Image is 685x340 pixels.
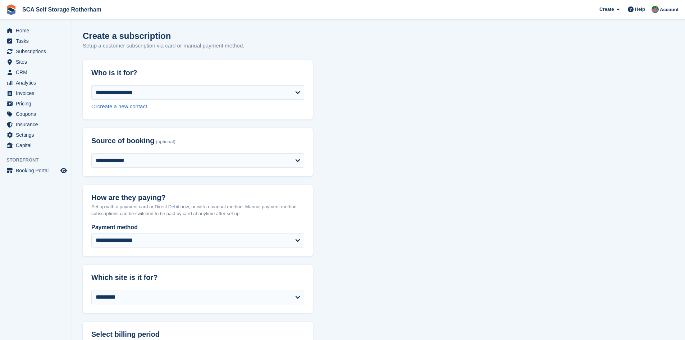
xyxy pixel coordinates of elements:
span: Booking Portal [16,166,59,176]
span: Pricing [16,99,59,109]
a: menu [4,26,68,36]
a: create a new contact [97,103,147,109]
a: menu [4,36,68,46]
label: Payment method [91,223,304,232]
span: Storefront [6,157,72,164]
span: CRM [16,67,59,77]
span: Coupons [16,109,59,119]
span: Capital [16,140,59,150]
img: stora-icon-8386f47178a22dfd0bd8f6a31ec36ba5ce8667c1dd55bd0f319d3a0aa187defe.svg [6,4,17,15]
span: Settings [16,130,59,140]
a: menu [4,166,68,176]
span: Analytics [16,78,59,88]
span: Help [635,6,645,13]
a: menu [4,99,68,109]
a: menu [4,57,68,67]
span: Subscriptions [16,46,59,56]
h2: How are they paying? [91,194,304,202]
span: (optional) [156,139,175,145]
a: menu [4,88,68,98]
span: Source of booking [91,137,155,145]
h2: Which site is it for? [91,273,304,282]
h1: Create a subscription [83,31,171,41]
span: Account [660,6,679,13]
a: menu [4,140,68,150]
span: Tasks [16,36,59,46]
span: Sites [16,57,59,67]
div: Or [91,103,304,111]
a: menu [4,67,68,77]
a: SCA Self Storage Rotherham [19,4,104,15]
h2: Select billing period [91,330,304,339]
span: Create [599,6,614,13]
a: menu [4,119,68,130]
a: menu [4,109,68,119]
a: menu [4,130,68,140]
h2: Who is it for? [91,69,304,77]
span: Insurance [16,119,59,130]
img: Sarah Race [652,6,659,13]
a: Preview store [59,166,68,175]
span: Home [16,26,59,36]
a: menu [4,46,68,56]
a: menu [4,78,68,88]
p: Set up with a payment card or Direct Debit now, or with a manual method. Manual payment method su... [91,203,304,217]
p: Setup a customer subscription via card or manual payment method. [83,42,244,50]
span: Invoices [16,88,59,98]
